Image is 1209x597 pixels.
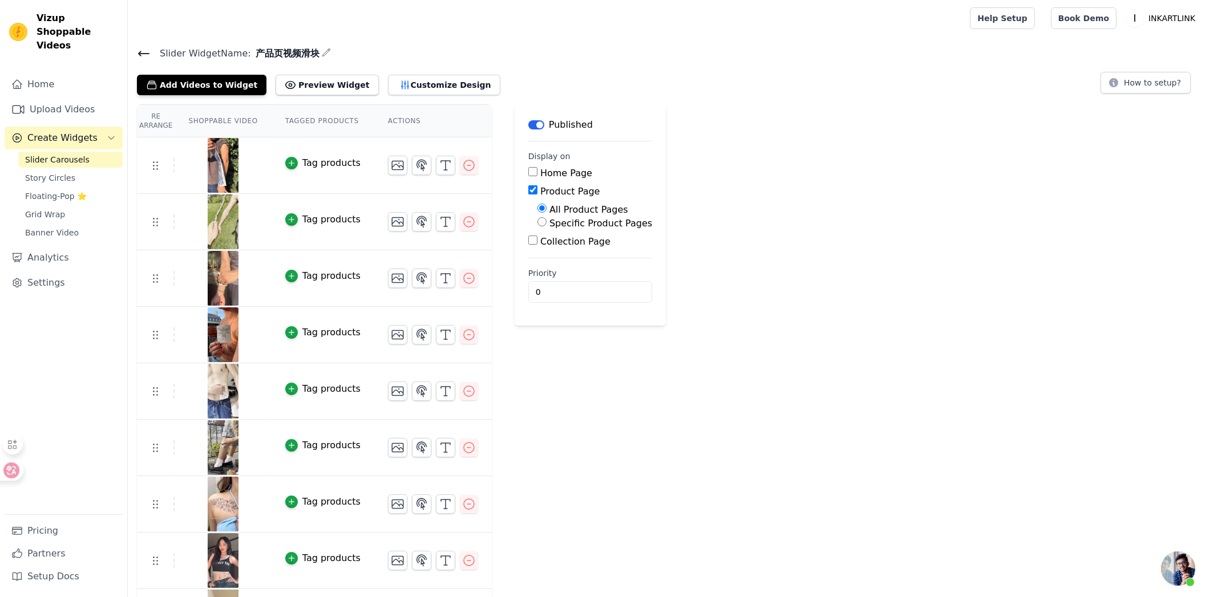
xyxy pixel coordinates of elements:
a: How to setup? [1101,80,1191,91]
button: Change Thumbnail [388,325,407,344]
span: Floating-Pop ⭐ [25,190,87,202]
legend: Display on [528,151,571,162]
button: Change Thumbnail [388,438,407,457]
label: All Product Pages [549,204,628,215]
button: Tag products [285,438,361,452]
button: Change Thumbnail [388,156,407,175]
a: Analytics [5,246,123,269]
button: Change Thumbnail [388,269,407,288]
label: Home Page [540,168,592,178]
a: Partners [5,542,123,565]
th: Re Arrange [137,105,175,137]
button: How to setup? [1101,72,1191,94]
div: Tag products [302,551,361,565]
a: 开放式聊天 [1161,551,1195,586]
p: INKARTLINK [1144,8,1200,29]
div: Tag products [302,382,361,396]
div: Tag products [302,213,361,226]
button: Tag products [285,213,361,226]
label: Product Page [540,186,600,197]
button: Preview Widget [276,75,378,95]
button: Change Thumbnail [388,212,407,232]
p: Published [549,118,593,132]
div: Tag products [302,156,361,170]
img: vizup-images-f5f5.png [207,138,239,193]
div: Edit Name [322,46,331,61]
span: Story Circles [25,172,75,184]
a: Home [5,73,123,96]
img: vizup-images-9a33.png [207,251,239,306]
div: Tag products [302,326,361,339]
div: Tag products [302,495,361,509]
img: vizup-images-5338.jpg [207,477,239,531]
label: Specific Product Pages [549,218,652,229]
button: Create Widgets [5,127,123,149]
a: Grid Wrap [18,206,123,222]
span: 产品页视频滑块 [251,47,320,60]
a: Story Circles [18,170,123,186]
a: Banner Video [18,225,123,241]
img: vizup-images-2b5b.png [207,307,239,362]
img: vizup-images-90ae.jpg [207,533,239,588]
button: Tag products [285,551,361,565]
text: I [1133,13,1136,24]
th: Shoppable Video [175,105,271,137]
button: Tag products [285,382,361,396]
a: Settings [5,271,123,294]
img: vizup-images-0e86.png [207,364,239,419]
div: Tag products [302,438,361,452]
button: Tag products [285,269,361,283]
span: Vizup Shoppable Videos [37,11,118,52]
button: Customize Design [388,75,500,95]
button: Tag products [285,495,361,509]
th: Actions [374,105,492,137]
a: Floating-Pop ⭐ [18,188,123,204]
span: Slider Carousels [25,154,90,165]
img: vizup-images-3818.png [207,420,239,475]
button: I INKARTLINK [1126,8,1200,29]
button: Tag products [285,156,361,170]
a: Pricing [5,519,123,542]
button: Change Thumbnail [388,494,407,514]
a: Upload Videos [5,98,123,121]
span: Slider Widget Name: [151,47,251,60]
span: Create Widgets [27,131,98,145]
th: Tagged Products [272,105,374,137]
a: Slider Carousels [18,152,123,168]
a: Setup Docs [5,565,123,588]
img: vizup-images-4071.png [207,194,239,249]
label: Priority [528,267,652,279]
span: Banner Video [25,227,79,238]
button: Change Thumbnail [388,381,407,401]
a: Help Setup [970,7,1034,29]
div: Tag products [302,269,361,283]
button: Change Thumbnail [388,551,407,570]
span: Grid Wrap [25,209,65,220]
label: Collection Page [540,236,610,247]
a: Book Demo [1051,7,1117,29]
button: Tag products [285,326,361,339]
img: Vizup [9,23,27,41]
button: Add Videos to Widget [137,75,266,95]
